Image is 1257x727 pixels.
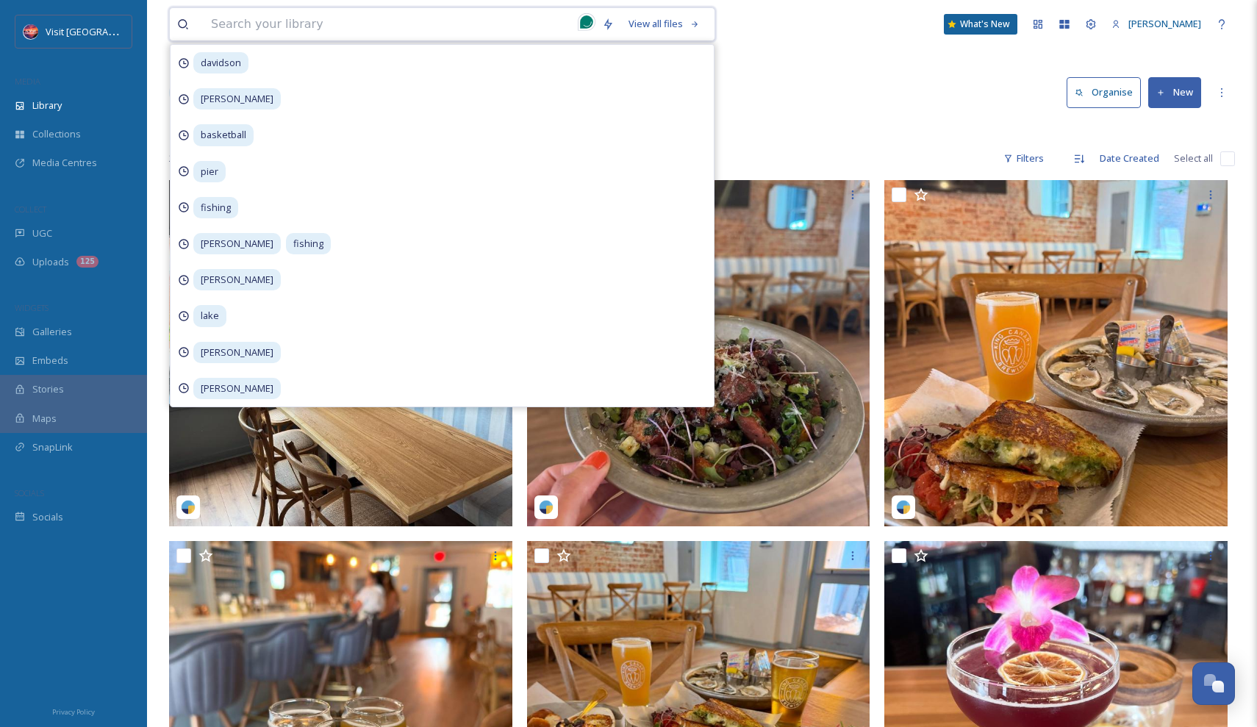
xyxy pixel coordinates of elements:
span: SnapLink [32,440,73,454]
span: COLLECT [15,204,46,215]
input: Search your library [204,8,595,40]
img: snapsea-logo.png [539,500,554,515]
span: Uploads [32,255,69,269]
img: snapsea-logo.png [896,500,911,515]
a: [PERSON_NAME] [1104,10,1208,38]
a: View all files [621,10,707,38]
span: [PERSON_NAME] [193,378,281,399]
span: WIDGETS [15,302,49,313]
span: Galleries [32,325,72,339]
a: Privacy Policy [52,702,95,720]
span: [PERSON_NAME] [193,88,281,110]
img: adventures.and.ales_07022025_18073263238945418.jpeg [169,180,512,526]
span: Socials [32,510,63,524]
span: Media Centres [32,156,97,170]
span: pier [193,161,226,182]
button: New [1148,77,1201,107]
span: Select all [1174,151,1213,165]
button: Organise [1067,77,1141,107]
a: Organise [1067,77,1148,107]
span: fishing [286,233,331,254]
img: Logo%20Image.png [24,24,38,39]
span: [PERSON_NAME] [193,342,281,363]
span: fishing [193,197,238,218]
span: Library [32,99,62,112]
img: snapsea-logo.png [181,500,196,515]
button: Open Chat [1192,662,1235,705]
span: Privacy Policy [52,707,95,717]
span: UGC [32,226,52,240]
span: davidson [193,52,248,74]
span: basketball [193,124,254,146]
span: [PERSON_NAME] [193,233,281,254]
div: Date Created [1092,144,1167,173]
span: Collections [32,127,81,141]
span: Embeds [32,354,68,368]
span: MEDIA [15,76,40,87]
span: Visit [GEOGRAPHIC_DATA][PERSON_NAME] [46,24,232,38]
span: Maps [32,412,57,426]
span: [PERSON_NAME] [1128,17,1201,30]
span: [PERSON_NAME] [193,269,281,290]
span: 244 file s [169,151,204,165]
div: Filters [996,144,1051,173]
span: Stories [32,382,64,396]
span: SOCIALS [15,487,44,498]
a: What's New [944,14,1017,35]
span: lake [193,305,226,326]
img: adventures.and.ales_07022025_18073263238945418.jpeg [884,180,1228,526]
div: 125 [76,256,99,268]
